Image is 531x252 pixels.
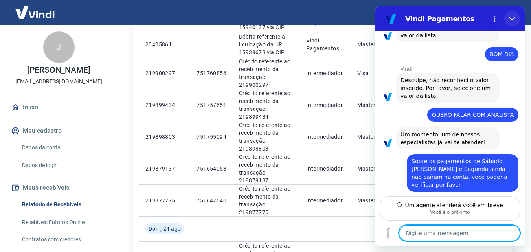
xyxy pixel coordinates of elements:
img: Vindi [9,0,61,24]
p: Crédito referente ao recebimento da transação 219879137 [239,153,294,184]
p: Mastercard [357,165,388,173]
p: 219879137 [145,165,184,173]
p: 219899434 [145,101,184,109]
p: [EMAIL_ADDRESS][DOMAIN_NAME] [15,77,102,86]
button: Sair [493,6,522,20]
p: Crédito referente ao recebimento da transação 219898803 [239,121,294,153]
p: 219898803 [145,133,184,141]
p: Intermediador [306,69,345,77]
p: Débito referente à liquidação da UR 15939678 via CIP [239,33,294,56]
p: Mastercard [357,40,388,48]
p: Intermediador [306,101,345,109]
button: Meus recebíveis [9,179,108,197]
p: 751647640 [197,197,226,204]
p: Vindi Pagamentos [306,37,345,52]
div: J [43,31,75,63]
p: 751654053 [197,165,226,173]
p: Mastercard [357,101,388,109]
p: [PERSON_NAME] [27,66,90,74]
p: Visa [357,69,388,77]
a: Relatório de Recebíveis [19,197,108,213]
a: Dados da conta [19,140,108,156]
p: 219900297 [145,69,184,77]
p: Mastercard [357,197,388,204]
p: 751760856 [197,69,226,77]
p: Mastercard [357,133,388,141]
p: 20405861 [145,40,184,48]
p: 751757651 [197,101,226,109]
a: Início [9,99,108,116]
p: Crédito referente ao recebimento da transação 219899434 [239,89,294,121]
p: Crédito referente ao recebimento da transação 219900297 [239,57,294,89]
p: Crédito referente ao recebimento da transação 219877775 [239,185,294,216]
span: Dom, 24 ago [149,225,181,233]
a: Dados de login [19,157,108,173]
p: 219877775 [145,197,184,204]
button: Meu cadastro [9,122,108,140]
iframe: Janela de mensagens [375,6,525,246]
a: Recebíveis Futuros Online [19,214,108,230]
a: Contratos com credores [19,232,108,248]
p: 751755094 [197,133,226,141]
p: Intermediador [306,133,345,141]
p: Intermediador [306,165,345,173]
p: Intermediador [306,197,345,204]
